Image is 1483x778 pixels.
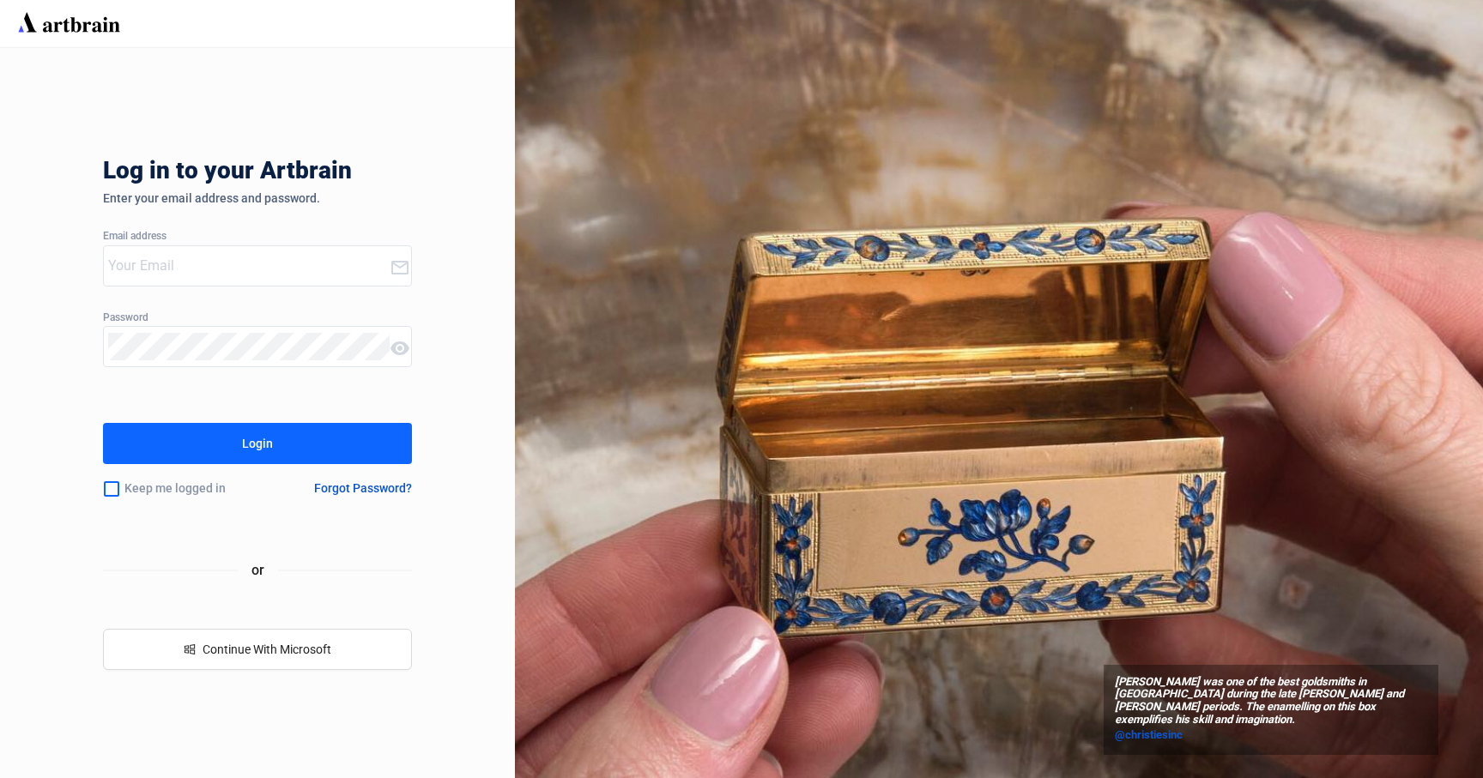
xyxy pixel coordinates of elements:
input: Your Email [108,252,390,280]
div: Log in to your Artbrain [103,157,618,191]
div: Email address [103,231,412,243]
div: Enter your email address and password. [103,191,412,205]
div: Login [242,430,273,457]
div: Keep me logged in [103,471,273,507]
button: Login [103,423,412,464]
div: Forgot Password? [314,481,412,495]
div: Password [103,312,412,324]
span: or [238,559,278,581]
span: [PERSON_NAME] was one of the best goldsmiths in [GEOGRAPHIC_DATA] during the late [PERSON_NAME] a... [1115,676,1427,727]
span: Continue With Microsoft [203,642,331,656]
span: @christiesinc [1115,728,1183,741]
button: windowsContinue With Microsoft [103,629,412,670]
a: @christiesinc [1115,727,1427,744]
span: windows [184,643,196,655]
